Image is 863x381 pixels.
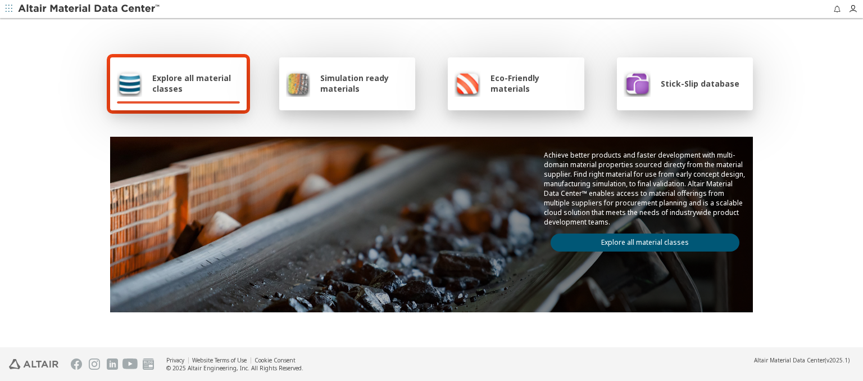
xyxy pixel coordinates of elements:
[551,234,739,252] a: Explore all material classes
[117,70,142,97] img: Explore all material classes
[255,356,296,364] a: Cookie Consent
[490,73,577,94] span: Eco-Friendly materials
[754,356,850,364] div: (v2025.1)
[9,359,58,369] img: Altair Engineering
[754,356,825,364] span: Altair Material Data Center
[18,3,161,15] img: Altair Material Data Center
[455,70,480,97] img: Eco-Friendly materials
[166,364,303,372] div: © 2025 Altair Engineering, Inc. All Rights Reserved.
[320,73,408,94] span: Simulation ready materials
[192,356,247,364] a: Website Terms of Use
[166,356,184,364] a: Privacy
[544,150,746,227] p: Achieve better products and faster development with multi-domain material properties sourced dire...
[661,78,739,89] span: Stick-Slip database
[152,73,240,94] span: Explore all material classes
[624,70,651,97] img: Stick-Slip database
[286,70,310,97] img: Simulation ready materials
